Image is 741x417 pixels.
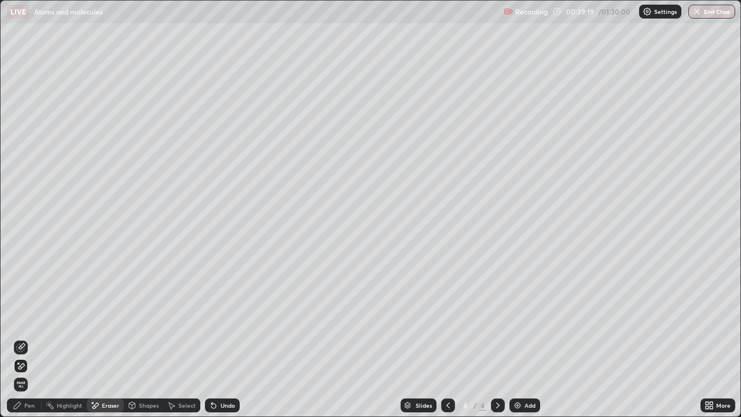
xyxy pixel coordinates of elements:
img: end-class-cross [692,7,702,16]
div: Undo [221,403,235,408]
img: class-settings-icons [643,7,652,16]
div: 4 [460,402,471,409]
p: Atoms and molecules [34,7,102,16]
div: Slides [416,403,432,408]
div: More [716,403,731,408]
span: Erase all [14,381,27,388]
p: Settings [654,9,677,14]
div: Shapes [139,403,159,408]
div: / [474,402,477,409]
div: Select [178,403,196,408]
div: Pen [24,403,35,408]
div: Eraser [102,403,119,408]
p: Recording [515,8,548,16]
div: Add [524,403,535,408]
div: Highlight [57,403,82,408]
div: 4 [479,400,486,411]
img: add-slide-button [513,401,522,410]
button: End Class [688,5,735,19]
img: recording.375f2c34.svg [504,7,513,16]
p: LIVE [10,7,26,16]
